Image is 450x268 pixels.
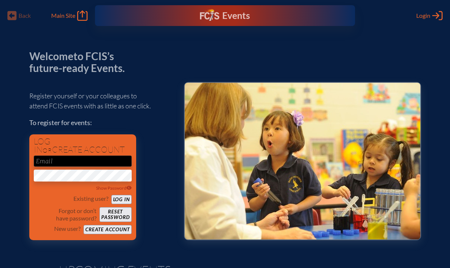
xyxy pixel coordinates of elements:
span: Show Password [96,185,132,191]
p: Welcome to FCIS’s future-ready Events. [29,50,133,74]
div: FCIS Events — Future ready [172,9,278,22]
button: Resetpassword [99,207,131,222]
h1: Log in create account [34,137,132,154]
p: Forgot or don’t have password? [34,207,97,222]
button: Create account [83,225,131,234]
p: To register for events: [29,118,172,128]
input: Email [34,156,132,167]
button: Log in [111,195,132,204]
span: Login [416,12,430,19]
span: or [43,147,52,154]
p: Register yourself or your colleagues to attend FCIS events with as little as one click. [29,91,172,111]
a: Main Site [51,10,88,21]
p: New user? [54,225,81,232]
img: Events [185,83,420,239]
p: Existing user? [73,195,108,202]
span: Main Site [51,12,75,19]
